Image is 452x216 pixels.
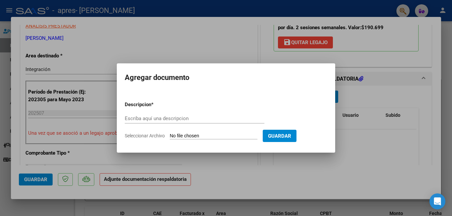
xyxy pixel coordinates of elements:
span: Seleccionar Archivo [125,133,165,138]
div: Open Intercom Messenger [429,193,445,209]
button: Guardar [263,130,296,142]
span: Guardar [268,133,291,139]
p: Descripcion [125,101,186,108]
h2: Agregar documento [125,71,327,84]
